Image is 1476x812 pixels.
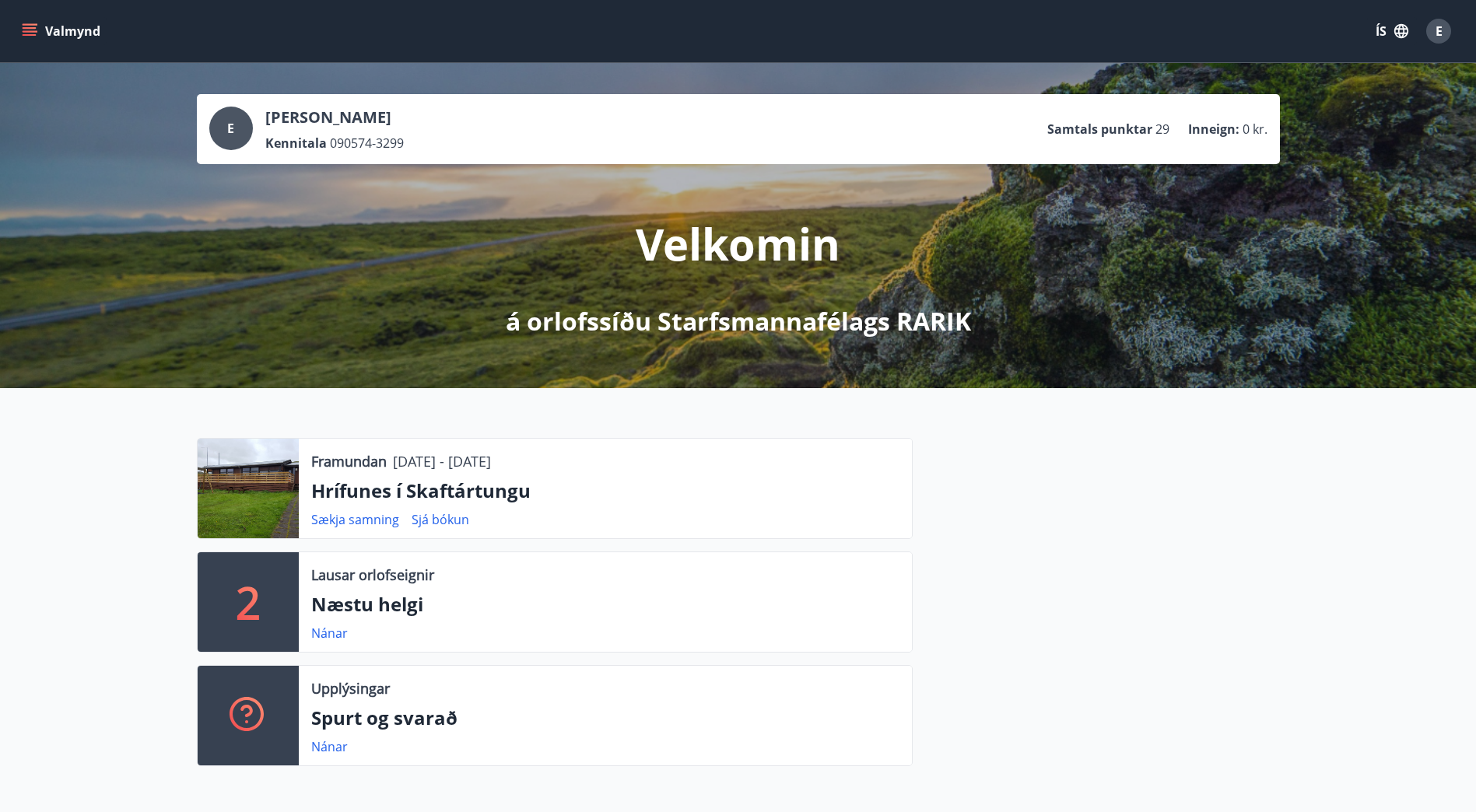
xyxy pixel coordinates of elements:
[265,135,327,152] p: Kennitala
[311,565,434,585] p: Lausar orlofseignir
[311,678,390,698] p: Upplýsingar
[412,511,469,528] a: Sjá bókun
[393,451,491,471] p: [DATE] - [DATE]
[311,478,899,504] p: Hrífunes í Skaftártungu
[506,304,971,338] p: á orlofssíðu Starfsmannafélags RARIK
[1188,121,1239,138] p: Inneign :
[636,214,840,273] p: Velkomin
[19,17,107,45] button: menu
[1243,121,1267,138] span: 0 kr.
[311,591,899,618] p: Næstu helgi
[1367,17,1417,45] button: ÍS
[1155,121,1169,138] span: 29
[311,511,399,528] a: Sækja samning
[1436,23,1443,40] span: E
[1420,12,1457,50] button: E
[265,107,404,128] p: [PERSON_NAME]
[311,705,899,731] p: Spurt og svarað
[1047,121,1152,138] p: Samtals punktar
[311,738,348,755] a: Nánar
[227,120,234,137] span: E
[330,135,404,152] span: 090574-3299
[236,572,261,632] p: 2
[311,625,348,642] a: Nánar
[311,451,387,471] p: Framundan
